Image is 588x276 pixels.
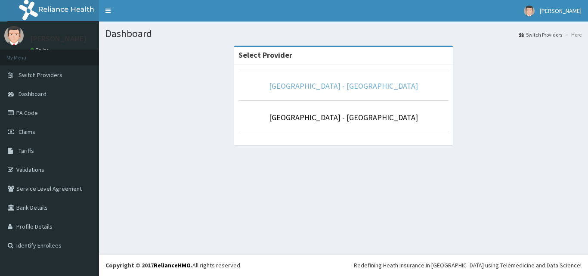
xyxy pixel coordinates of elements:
strong: Copyright © 2017 . [105,261,192,269]
span: Dashboard [19,90,46,98]
footer: All rights reserved. [99,254,588,276]
a: Switch Providers [519,31,562,38]
div: Redefining Heath Insurance in [GEOGRAPHIC_DATA] using Telemedicine and Data Science! [354,261,582,270]
a: [GEOGRAPHIC_DATA] - [GEOGRAPHIC_DATA] [269,81,418,91]
span: Claims [19,128,35,136]
span: Switch Providers [19,71,62,79]
span: [PERSON_NAME] [540,7,582,15]
li: Here [563,31,582,38]
a: Online [30,47,51,53]
a: [GEOGRAPHIC_DATA] - [GEOGRAPHIC_DATA] [269,112,418,122]
span: Tariffs [19,147,34,155]
img: User Image [4,26,24,45]
img: User Image [524,6,535,16]
h1: Dashboard [105,28,582,39]
a: RelianceHMO [154,261,191,269]
p: [PERSON_NAME] [30,35,87,43]
strong: Select Provider [238,50,292,60]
